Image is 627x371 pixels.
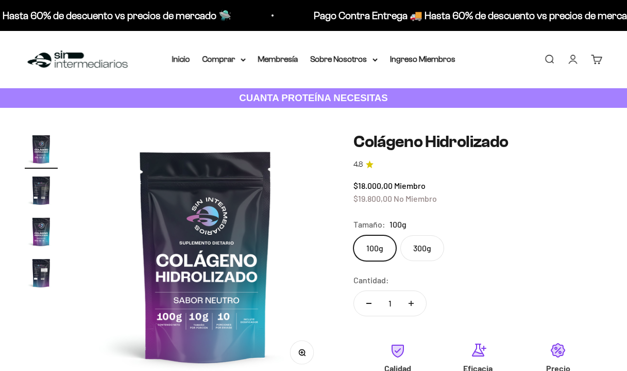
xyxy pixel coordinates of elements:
summary: Comprar [202,53,246,66]
a: 4.84.8 de 5.0 estrellas [353,159,602,170]
span: 100g [389,218,406,231]
button: Ir al artículo 3 [25,215,58,251]
span: Miembro [394,181,426,190]
a: Inicio [172,55,190,63]
span: 4.8 [353,159,363,170]
button: Aumentar cantidad [396,291,426,316]
a: Membresía [258,55,298,63]
button: Ir al artículo 1 [25,133,58,169]
p: Pago Contra Entrega 🚚 Hasta 60% de descuento vs precios de mercado 🛸 [248,7,587,24]
legend: Tamaño: [353,218,385,231]
img: Colágeno Hidrolizado [25,174,58,207]
span: $18.000,00 [353,181,393,190]
button: Reducir cantidad [354,291,384,316]
label: Cantidad: [353,273,389,287]
img: Colágeno Hidrolizado [25,215,58,248]
img: Colágeno Hidrolizado [25,133,58,166]
img: Colágeno Hidrolizado [25,256,58,289]
h1: Colágeno Hidrolizado [353,133,602,151]
a: Ingreso Miembros [390,55,455,63]
button: Ir al artículo 2 [25,174,58,210]
button: Ir al artículo 4 [25,256,58,293]
span: No Miembro [394,193,437,203]
summary: Sobre Nosotros [311,53,378,66]
strong: CUANTA PROTEÍNA NECESITAS [239,92,388,103]
span: $19.800,00 [353,193,392,203]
